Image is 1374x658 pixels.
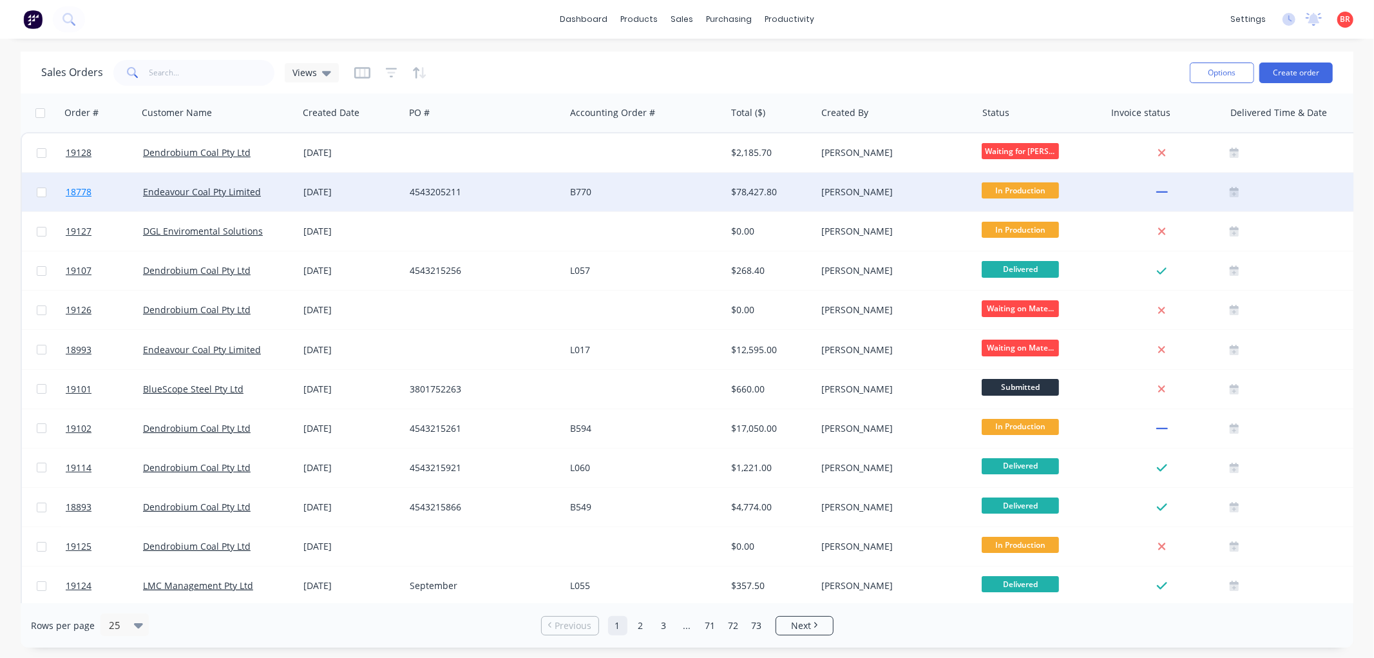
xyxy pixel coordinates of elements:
[553,10,614,29] a: dashboard
[821,540,964,553] div: [PERSON_NAME]
[678,616,697,635] a: Jump forward
[701,616,720,635] a: Page 71
[536,616,839,635] ul: Pagination
[747,616,767,635] a: Page 73
[410,461,553,474] div: 4543215921
[23,10,43,29] img: Factory
[776,619,833,632] a: Next page
[410,383,553,396] div: 3801752263
[66,212,143,251] a: 19127
[821,461,964,474] div: [PERSON_NAME]
[303,304,399,316] div: [DATE]
[614,10,664,29] div: products
[731,106,765,119] div: Total ($)
[303,579,399,592] div: [DATE]
[149,60,275,86] input: Search...
[66,304,91,316] span: 19126
[731,422,807,435] div: $17,050.00
[571,186,714,198] div: B770
[303,344,399,356] div: [DATE]
[143,501,251,513] a: Dendrobium Coal Pty Ltd
[731,225,807,238] div: $0.00
[570,106,655,119] div: Accounting Order #
[66,133,143,172] a: 19128
[303,540,399,553] div: [DATE]
[66,383,91,396] span: 19101
[143,186,261,198] a: Endeavour Coal Pty Limited
[1341,14,1351,25] span: BR
[143,264,251,276] a: Dendrobium Coal Pty Ltd
[31,619,95,632] span: Rows per page
[821,579,964,592] div: [PERSON_NAME]
[303,186,399,198] div: [DATE]
[664,10,700,29] div: sales
[731,146,807,159] div: $2,185.70
[731,461,807,474] div: $1,221.00
[821,501,964,514] div: [PERSON_NAME]
[982,261,1059,277] span: Delivered
[66,186,91,198] span: 18778
[303,146,399,159] div: [DATE]
[143,579,253,592] a: LMC Management Pty Ltd
[758,10,821,29] div: productivity
[66,579,91,592] span: 19124
[731,579,807,592] div: $357.50
[143,383,243,395] a: BlueScope Steel Pty Ltd
[1111,106,1170,119] div: Invoice status
[731,304,807,316] div: $0.00
[821,106,868,119] div: Created By
[821,264,964,277] div: [PERSON_NAME]
[982,576,1059,592] span: Delivered
[66,146,91,159] span: 19128
[542,619,598,632] a: Previous page
[409,106,430,119] div: PO #
[608,616,627,635] a: Page 1 is your current page
[410,501,553,514] div: 4543215866
[571,461,714,474] div: L060
[66,409,143,448] a: 19102
[982,419,1059,435] span: In Production
[66,344,91,356] span: 18993
[303,264,399,277] div: [DATE]
[1230,106,1327,119] div: Delivered Time & Date
[821,383,964,396] div: [PERSON_NAME]
[571,422,714,435] div: B594
[66,488,143,527] a: 18893
[143,344,261,356] a: Endeavour Coal Pty Limited
[982,379,1059,395] span: Submitted
[143,146,251,159] a: Dendrobium Coal Pty Ltd
[982,182,1059,198] span: In Production
[821,344,964,356] div: [PERSON_NAME]
[303,225,399,238] div: [DATE]
[410,422,553,435] div: 4543215261
[41,66,103,79] h1: Sales Orders
[66,566,143,605] a: 19124
[631,616,651,635] a: Page 2
[66,461,91,474] span: 19114
[66,251,143,290] a: 19107
[982,300,1059,316] span: Waiting on Mate...
[731,540,807,553] div: $0.00
[66,449,143,487] a: 19114
[982,537,1059,553] span: In Production
[66,291,143,329] a: 19126
[66,540,91,553] span: 19125
[143,422,251,434] a: Dendrobium Coal Pty Ltd
[66,422,91,435] span: 19102
[303,461,399,474] div: [DATE]
[143,225,263,237] a: DGL Enviromental Solutions
[143,304,251,316] a: Dendrobium Coal Pty Ltd
[982,340,1059,356] span: Waiting on Mate...
[1259,63,1333,83] button: Create order
[1190,63,1254,83] button: Options
[571,501,714,514] div: B549
[410,264,553,277] div: 4543215256
[66,264,91,277] span: 19107
[303,383,399,396] div: [DATE]
[571,264,714,277] div: L057
[1224,10,1272,29] div: settings
[555,619,591,632] span: Previous
[64,106,99,119] div: Order #
[821,422,964,435] div: [PERSON_NAME]
[731,186,807,198] div: $78,427.80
